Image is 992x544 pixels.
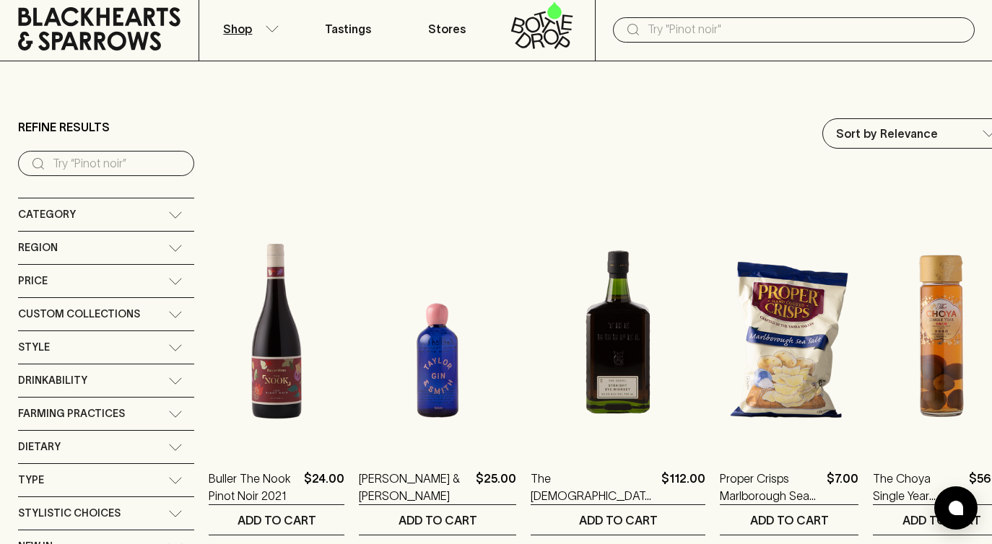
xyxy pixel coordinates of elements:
[18,438,61,456] span: Dietary
[18,265,194,297] div: Price
[18,232,194,264] div: Region
[531,196,705,448] img: The Gospel Straight Rye Whiskey
[902,512,981,529] p: ADD TO CART
[720,505,858,535] button: ADD TO CART
[209,196,344,448] img: Buller The Nook Pinot Noir 2021
[476,470,516,504] p: $25.00
[18,471,44,489] span: Type
[18,331,194,364] div: Style
[18,298,194,330] div: Custom Collections
[325,20,371,38] p: Tastings
[18,372,87,390] span: Drinkability
[238,512,316,529] p: ADD TO CART
[18,464,194,496] div: Type
[661,470,705,504] p: $112.00
[827,470,858,504] p: $7.00
[873,470,963,504] a: The Choya Single Year Golden Ume Fruit Liqueur
[18,198,194,231] div: Category
[18,497,194,530] div: Stylistic Choices
[359,470,470,504] a: [PERSON_NAME] & [PERSON_NAME]
[949,501,963,515] img: bubble-icon
[399,512,477,529] p: ADD TO CART
[209,470,298,504] a: Buller The Nook Pinot Noir 2021
[720,196,858,448] img: Proper Crisps Marlborough Sea Salt
[18,272,48,290] span: Price
[18,504,121,522] span: Stylistic Choices
[18,239,58,257] span: Region
[209,505,344,535] button: ADD TO CART
[53,152,183,175] input: Try “Pinot noir”
[18,305,140,323] span: Custom Collections
[18,118,110,136] p: Refine Results
[18,338,50,356] span: Style
[18,206,76,224] span: Category
[720,470,821,504] a: Proper Crisps Marlborough Sea Salt
[531,470,656,504] a: The [DEMOGRAPHIC_DATA] Straight Rye Whiskey
[304,470,344,504] p: $24.00
[18,431,194,463] div: Dietary
[18,364,194,397] div: Drinkability
[579,512,658,529] p: ADD TO CART
[359,505,516,535] button: ADD TO CART
[531,505,705,535] button: ADD TO CART
[359,196,516,448] img: Taylor & Smith Gin
[18,398,194,430] div: Farming Practices
[223,20,252,38] p: Shop
[750,512,829,529] p: ADD TO CART
[836,125,938,142] p: Sort by Relevance
[648,18,963,41] input: Try "Pinot noir"
[18,405,125,423] span: Farming Practices
[428,20,466,38] p: Stores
